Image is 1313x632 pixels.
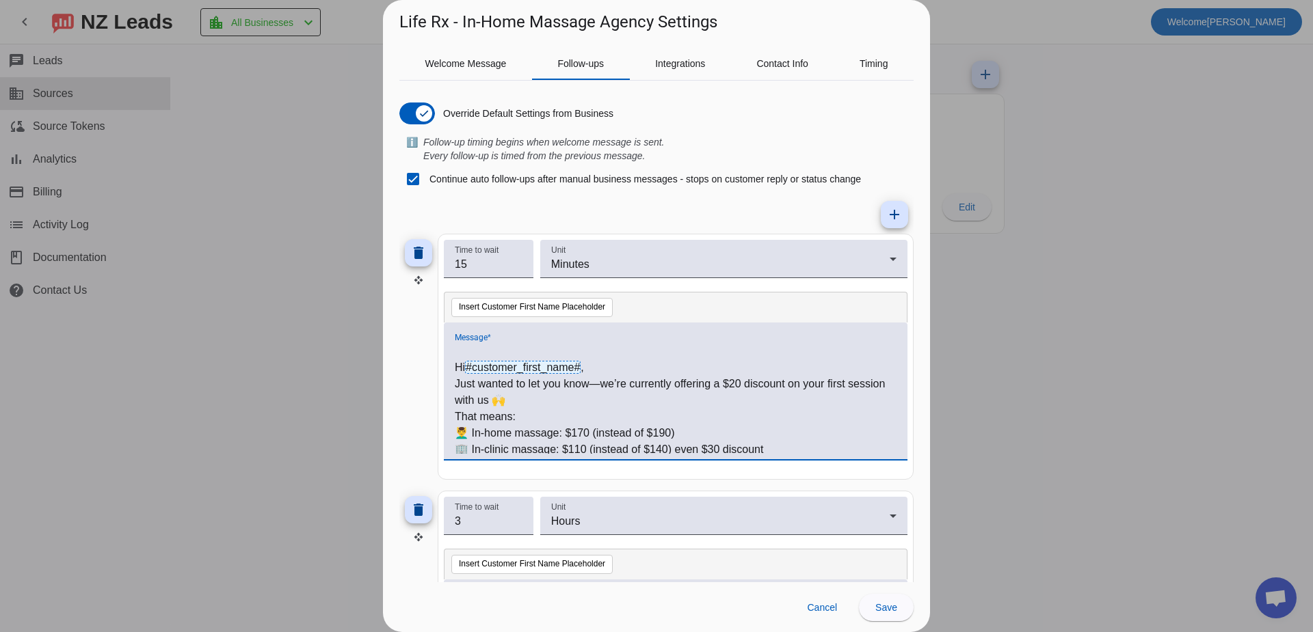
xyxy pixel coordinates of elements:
[455,502,499,511] mat-label: Time to wait
[455,246,499,255] mat-label: Time to wait
[860,59,888,68] span: Timing
[451,555,613,574] button: Insert Customer First Name Placeholder
[465,361,581,374] span: #customer_first_name#
[557,59,604,68] span: Follow-ups
[807,602,837,613] span: Cancel
[427,172,861,186] label: Continue auto follow-ups after manual business messages - stops on customer reply or status change
[655,59,705,68] span: Integrations
[423,137,665,161] i: Follow-up timing begins when welcome message is sent. Every follow-up is timed from the previous ...
[455,376,897,409] p: Just wanted to let you know—we’re currently offering a $20 discount on your first session with us 🙌
[796,594,848,621] button: Cancel
[451,298,613,317] button: Insert Customer First Name Placeholder
[756,59,808,68] span: Contact Info
[455,409,897,425] p: That means:
[551,246,566,255] mat-label: Unit
[410,502,427,518] mat-icon: delete
[886,206,903,223] mat-icon: add
[440,107,613,120] label: Override Default Settings from Business
[551,258,589,270] span: Minutes
[406,135,418,163] span: ℹ️
[455,359,897,376] p: Hi ,
[455,441,897,458] p: 🏢 In-clinic massage: $110 (instead of $140) even $30 discount
[551,515,581,527] span: Hours
[859,594,914,621] button: Save
[399,11,717,33] h1: Life Rx - In-Home Massage Agency Settings
[875,602,897,613] span: Save
[425,59,507,68] span: Welcome Message
[551,502,566,511] mat-label: Unit
[455,425,897,441] p: 💆‍♂️ In-home massage: $170 (instead of $190)
[410,245,427,261] mat-icon: delete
